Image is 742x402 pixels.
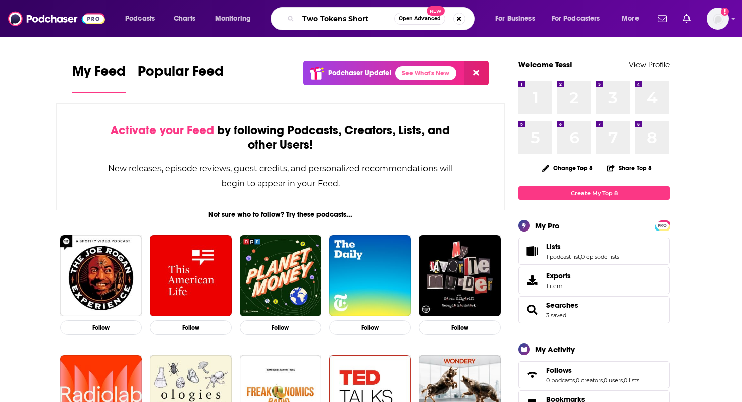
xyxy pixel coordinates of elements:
span: Lists [518,238,670,265]
button: open menu [118,11,168,27]
a: PRO [656,221,668,229]
div: My Pro [535,221,560,231]
a: Exports [518,267,670,294]
a: My Feed [72,63,126,93]
span: PRO [656,222,668,229]
span: Charts [174,12,195,26]
a: 0 lists [624,377,639,384]
button: Follow [419,320,501,335]
a: Popular Feed [138,63,224,93]
span: Exports [522,273,542,288]
div: New releases, episode reviews, guest credits, and personalized recommendations will begin to appe... [107,161,454,191]
div: Not sure who to follow? Try these podcasts... [56,210,505,219]
a: 1 podcast list [546,253,580,260]
span: , [575,377,576,384]
button: open menu [208,11,264,27]
button: open menu [615,11,652,27]
span: 1 item [546,282,571,290]
button: Follow [329,320,411,335]
button: Follow [240,320,322,335]
a: Searches [546,301,578,310]
a: Follows [546,366,639,375]
a: Show notifications dropdown [654,10,671,27]
a: See What's New [395,66,456,80]
span: Open Advanced [399,16,441,21]
a: Lists [522,244,542,258]
span: Follows [546,366,572,375]
button: Follow [60,320,142,335]
span: , [580,253,581,260]
span: , [623,377,624,384]
img: This American Life [150,235,232,317]
span: Exports [546,271,571,280]
span: More [622,12,639,26]
span: New [427,6,445,16]
span: Logged in as tessvanden [707,8,729,30]
a: Welcome Tess! [518,60,572,69]
div: Search podcasts, credits, & more... [280,7,485,30]
p: Podchaser Update! [328,69,391,77]
span: Podcasts [125,12,155,26]
a: 0 creators [576,377,603,384]
a: Charts [167,11,201,27]
a: Create My Top 8 [518,186,670,200]
button: Share Top 8 [607,158,652,178]
span: For Business [495,12,535,26]
button: Follow [150,320,232,335]
a: 0 podcasts [546,377,575,384]
img: Podchaser - Follow, Share and Rate Podcasts [8,9,105,28]
button: open menu [488,11,548,27]
div: My Activity [535,344,575,354]
img: Planet Money [240,235,322,317]
span: Searches [518,296,670,323]
button: Change Top 8 [536,162,599,175]
img: The Joe Rogan Experience [60,235,142,317]
a: Lists [546,242,619,251]
a: 0 episode lists [581,253,619,260]
a: Searches [522,303,542,317]
div: by following Podcasts, Creators, Lists, and other Users! [107,123,454,152]
span: Activate your Feed [111,123,214,138]
span: For Podcasters [552,12,600,26]
span: Monitoring [215,12,251,26]
button: open menu [545,11,615,27]
input: Search podcasts, credits, & more... [298,11,394,27]
span: My Feed [72,63,126,86]
button: Open AdvancedNew [394,13,445,25]
a: 3 saved [546,312,566,319]
img: My Favorite Murder with Karen Kilgariff and Georgia Hardstark [419,235,501,317]
a: View Profile [629,60,670,69]
span: , [603,377,604,384]
span: Follows [518,361,670,388]
svg: Add a profile image [721,8,729,16]
button: Show profile menu [707,8,729,30]
span: Lists [546,242,561,251]
a: Follows [522,368,542,382]
img: The Daily [329,235,411,317]
a: 0 users [604,377,623,384]
img: User Profile [707,8,729,30]
span: Popular Feed [138,63,224,86]
a: Show notifications dropdown [679,10,695,27]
